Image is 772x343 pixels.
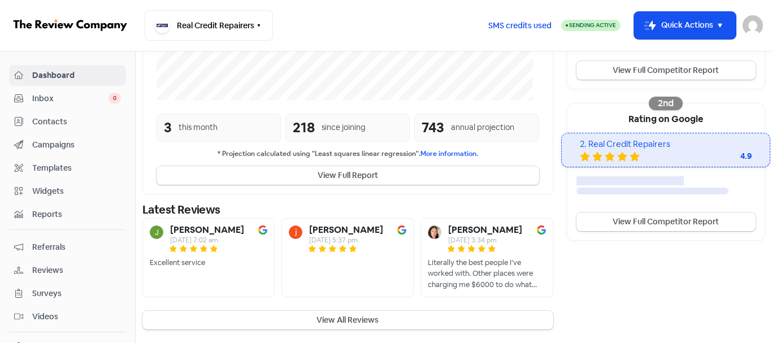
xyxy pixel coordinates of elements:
span: Inbox [32,93,109,105]
a: Reports [9,204,126,225]
img: Image [397,225,406,235]
span: Reports [32,209,121,220]
span: Widgets [32,185,121,197]
div: Latest Reviews [142,201,553,218]
div: this month [179,121,218,133]
span: 0 [109,93,121,104]
b: [PERSON_NAME] [170,225,244,235]
a: Widgets [9,181,126,202]
div: annual projection [451,121,514,133]
img: Avatar [428,225,441,239]
a: View Full Competitor Report [576,61,756,80]
b: [PERSON_NAME] [448,225,522,235]
a: Templates [9,158,126,179]
div: [DATE] 5:37 pm [309,237,383,244]
div: 2. Real Credit Repairers [580,138,752,151]
span: Sending Active [569,21,616,29]
span: Dashboard [32,70,121,81]
div: Rating on Google [567,103,765,133]
span: Templates [32,162,121,174]
button: Quick Actions [634,12,736,39]
span: Reviews [32,264,121,276]
a: More information. [420,149,478,158]
b: [PERSON_NAME] [309,225,383,235]
div: since joining [322,121,366,133]
div: [DATE] 7:02 am [170,237,244,244]
img: Avatar [150,225,163,239]
a: Campaigns [9,134,126,155]
img: Avatar [289,225,302,239]
a: Reviews [9,260,126,281]
div: 2nd [649,97,683,110]
div: 4.9 [706,150,752,162]
span: Campaigns [32,139,121,151]
a: Surveys [9,283,126,304]
a: Sending Active [561,19,621,32]
div: 218 [293,118,315,138]
img: User [743,15,763,36]
span: Referrals [32,241,121,253]
a: Videos [9,306,126,327]
div: 3 [164,118,172,138]
div: Literally the best people I’ve worked with. Other places were charging me $6000 to do what these ... [428,257,545,290]
img: Image [258,225,267,235]
span: SMS credits used [488,20,552,32]
a: Referrals [9,237,126,258]
a: View Full Competitor Report [576,212,756,231]
div: Excellent service [150,257,205,268]
button: View Full Report [157,166,539,185]
a: Dashboard [9,65,126,86]
button: View All Reviews [142,311,553,329]
a: Inbox 0 [9,88,126,109]
a: Contacts [9,111,126,132]
span: Videos [32,311,121,323]
button: Real Credit Repairers [145,10,273,41]
small: * Projection calculated using "Least squares linear regression". [157,149,539,159]
div: 743 [422,118,444,138]
img: Image [537,225,546,235]
span: Contacts [32,116,121,128]
div: [DATE] 3:34 pm [448,237,522,244]
a: SMS credits used [479,19,561,31]
span: Surveys [32,288,121,299]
